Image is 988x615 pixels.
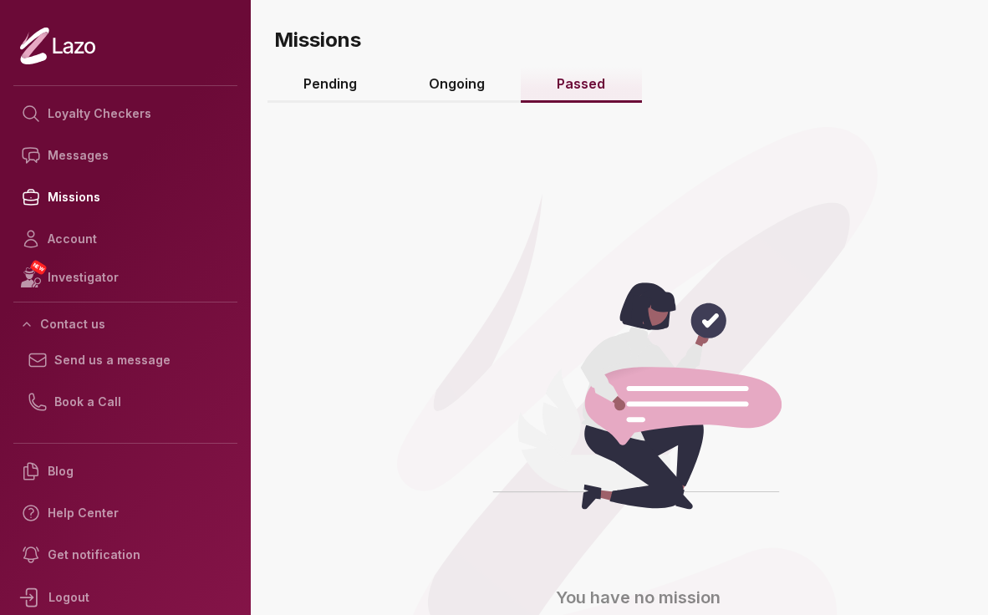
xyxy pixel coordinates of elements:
a: Book a Call [20,381,231,423]
a: Pending [267,67,393,103]
a: Ongoing [393,67,521,103]
button: Contact us [13,309,237,339]
a: Get notification [13,534,237,576]
div: Contact us [13,339,237,436]
a: Messages [13,135,237,176]
a: Account [13,218,237,260]
a: Passed [521,67,641,103]
span: NEW [29,259,48,276]
a: Missions [13,176,237,218]
a: Send us a message [20,339,231,381]
a: NEWInvestigator [13,260,237,295]
a: Help Center [13,492,237,534]
a: Loyalty Checkers [13,93,237,135]
a: Blog [13,450,237,492]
